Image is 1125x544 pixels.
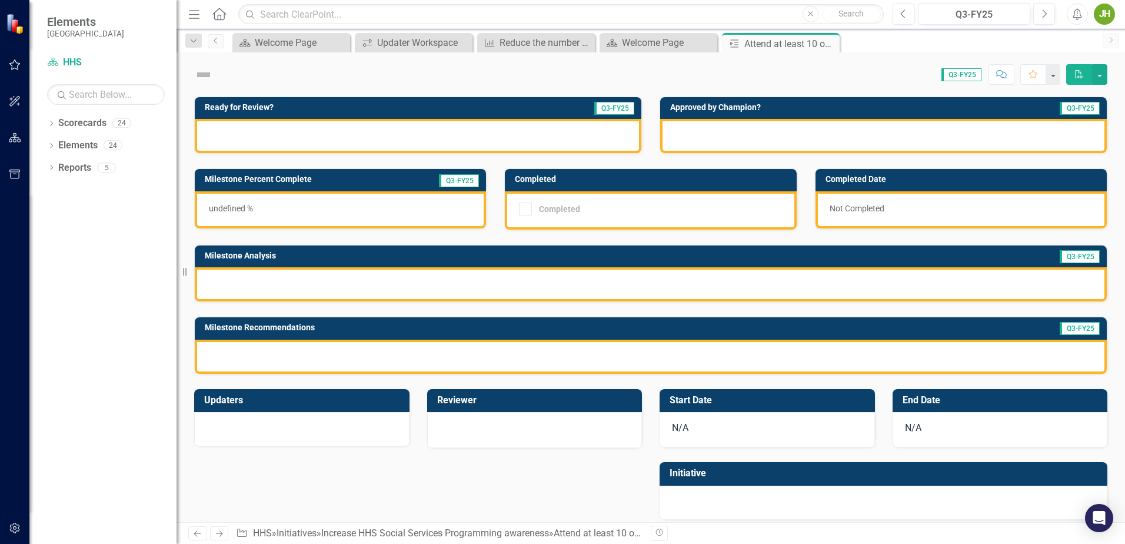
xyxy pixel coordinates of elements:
[205,323,857,332] h3: Milestone Recommendations
[918,4,1030,25] button: Q3-FY25
[554,528,731,539] div: Attend at least 10 outreach events monthly
[47,84,165,105] input: Search Below...
[439,174,479,187] span: Q3-FY25
[205,103,474,112] h3: Ready for Review?
[6,14,26,34] img: ClearPoint Strategy
[358,35,470,50] a: Updater Workspace
[903,395,1102,406] h3: End Date
[660,412,875,447] div: N/A
[255,35,347,50] div: Welcome Page
[838,9,864,18] span: Search
[205,175,404,184] h3: Milestone Percent Complete
[194,65,213,84] img: Not Defined
[1085,504,1113,532] div: Open Intercom Messenger
[238,4,884,25] input: Search ClearPoint...
[670,468,1101,479] h3: Initiative
[941,68,981,81] span: Q3-FY25
[1094,4,1115,25] button: JH
[58,139,98,152] a: Elements
[1060,102,1100,115] span: Q3-FY25
[47,56,165,69] a: HHS
[112,118,131,128] div: 24
[816,191,1107,228] div: Not Completed
[253,528,272,539] a: HHS
[58,117,106,130] a: Scorecards
[277,528,317,539] a: Initiatives
[826,175,1101,184] h3: Completed Date
[97,162,116,173] div: 5
[622,35,714,50] div: Welcome Page
[670,395,869,406] h3: Start Date
[670,103,966,112] h3: Approved by Champion?
[47,15,124,29] span: Elements
[1060,322,1100,335] span: Q3-FY25
[235,35,347,50] a: Welcome Page
[744,37,837,51] div: Attend at least 10 outreach events monthly
[236,527,642,540] div: » » »
[1060,250,1100,263] span: Q3-FY25
[195,191,486,228] div: undefined %
[58,161,91,175] a: Reports
[47,29,124,38] small: [GEOGRAPHIC_DATA]
[480,35,592,50] a: Reduce the number of code enforcement engagements with homeowners regarding safety, health, and s...
[822,6,881,22] button: Search
[922,8,1026,22] div: Q3-FY25
[104,141,122,151] div: 24
[603,35,714,50] a: Welcome Page
[377,35,470,50] div: Updater Workspace
[321,528,549,539] a: Increase HHS Social Services Programming awareness
[205,251,773,260] h3: Milestone Analysis
[515,175,790,184] h3: Completed
[893,412,1108,447] div: N/A
[594,102,634,115] span: Q3-FY25
[437,395,637,406] h3: Reviewer
[204,395,404,406] h3: Updaters
[500,35,592,50] div: Reduce the number of code enforcement engagements with homeowners regarding safety, health, and s...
